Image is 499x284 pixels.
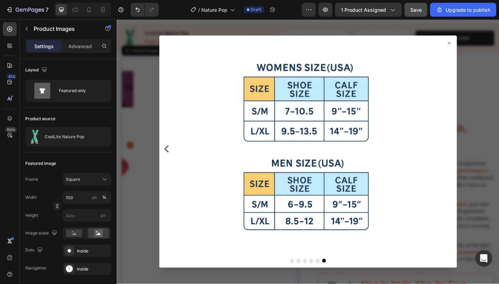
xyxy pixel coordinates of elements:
iframe: Design area [117,19,499,284]
button: 7 [3,3,52,17]
button: px [100,193,108,202]
div: Inside [77,248,110,254]
div: % [102,194,106,201]
div: Upgrade to publish [436,6,490,14]
label: Width [25,194,37,201]
span: 1 product assigned [341,6,386,14]
div: Navigation [25,265,46,271]
p: Settings [34,43,54,50]
div: Open Intercom Messenger [475,250,492,267]
span: Save [410,7,422,13]
p: Advanced [68,43,92,50]
button: Dot [209,260,213,265]
div: Undo/Redo [131,3,159,17]
div: Product source [25,116,55,122]
div: 450 [7,74,17,79]
input: px% [63,191,111,204]
button: Dot [195,260,200,265]
p: 7 [45,6,49,14]
button: Upgrade to publish [430,3,496,17]
img: product feature img [28,130,42,144]
button: Square [63,173,111,186]
label: Frame [25,176,38,183]
div: Image scale [25,229,59,238]
p: CoolLite Nature Pop [45,134,84,139]
div: Dots [25,246,44,255]
span: px [101,213,106,218]
button: % [90,193,99,202]
button: Dot [189,260,193,265]
span: Nature Pop [201,6,227,14]
div: Inside [77,266,110,272]
div: Featured only [59,83,101,99]
button: Dot [202,260,207,265]
label: Height [25,212,38,219]
span: Draft [251,7,261,13]
span: / [198,6,200,14]
button: 1 product assigned [335,3,402,17]
div: Beta [5,127,17,132]
div: Layout [25,65,49,75]
button: Dot [216,260,220,265]
button: Save [404,3,427,17]
button: Dot [223,260,227,265]
span: Square [66,176,80,183]
div: px [92,194,97,201]
input: px [63,209,111,222]
div: Featured image [25,160,56,167]
p: Product Images [34,25,93,33]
